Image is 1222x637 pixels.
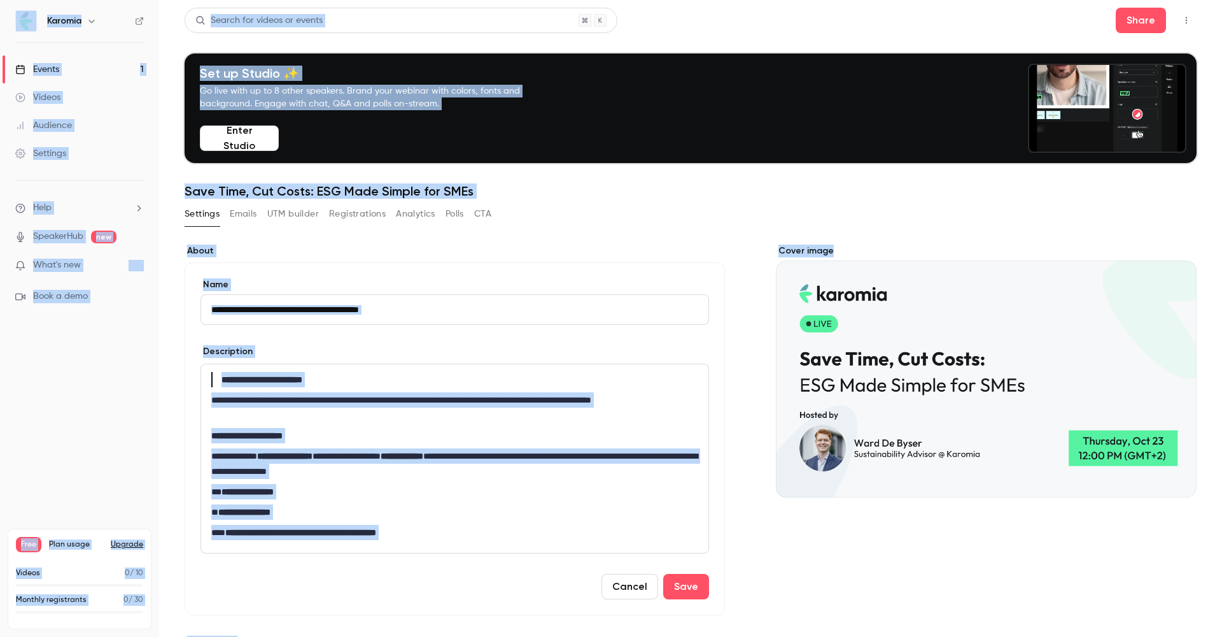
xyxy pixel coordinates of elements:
[230,204,256,224] button: Emails
[15,119,72,132] div: Audience
[33,259,81,272] span: What's new
[776,245,1197,257] label: Cover image
[33,290,88,303] span: Book a demo
[200,85,550,110] p: Go live with up to 8 other speakers. Brand your webinar with colors, fonts and background. Engage...
[201,364,708,553] div: editor
[15,91,60,104] div: Videos
[129,260,144,271] iframe: Noticeable Trigger
[16,594,87,606] p: Monthly registrants
[200,364,709,554] section: description
[446,204,464,224] button: Polls
[33,230,83,243] a: SpeakerHub
[16,537,41,552] span: Free
[200,125,279,151] button: Enter Studio
[329,204,386,224] button: Registrations
[15,201,144,215] li: help-dropdown-opener
[15,147,66,160] div: Settings
[123,594,143,606] p: / 30
[125,569,130,577] span: 0
[776,245,1197,497] section: Cover image
[125,568,143,579] p: / 10
[16,568,40,579] p: Videos
[200,345,253,358] label: Description
[185,183,1197,199] h1: Save Time, Cut Costs: ESG Made Simple for SMEs
[200,278,709,291] label: Name
[185,245,725,257] label: About
[111,540,143,550] button: Upgrade
[396,204,435,224] button: Analytics
[47,15,81,27] h6: Karomia
[195,14,323,27] div: Search for videos or events
[123,596,129,604] span: 0
[33,201,52,215] span: Help
[663,574,709,599] button: Save
[601,574,658,599] button: Cancel
[1116,8,1166,33] button: Share
[185,204,220,224] button: Settings
[474,204,491,224] button: CTA
[200,66,550,81] h4: Set up Studio ✨
[267,204,319,224] button: UTM builder
[91,231,116,243] span: new
[16,11,36,31] img: Karomia
[15,63,59,76] div: Events
[49,540,103,550] span: Plan usage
